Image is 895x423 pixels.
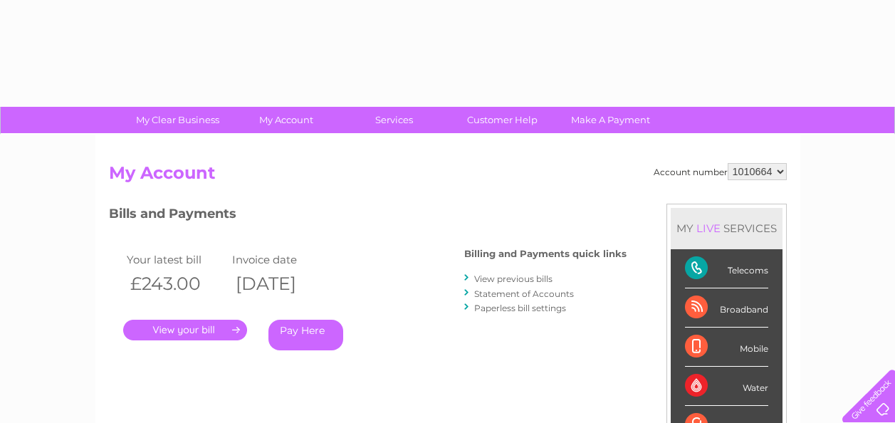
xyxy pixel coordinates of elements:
div: Telecoms [685,249,768,288]
h2: My Account [109,163,787,190]
h3: Bills and Payments [109,204,627,229]
a: My Account [227,107,345,133]
a: Paperless bill settings [474,303,566,313]
th: £243.00 [123,269,229,298]
a: Pay Here [268,320,343,350]
a: Make A Payment [552,107,669,133]
a: Customer Help [444,107,561,133]
th: [DATE] [229,269,335,298]
div: MY SERVICES [671,208,783,249]
td: Your latest bill [123,250,229,269]
div: Broadband [685,288,768,328]
div: Account number [654,163,787,180]
h4: Billing and Payments quick links [464,249,627,259]
a: Statement of Accounts [474,288,574,299]
a: View previous bills [474,273,553,284]
a: Services [335,107,453,133]
div: Water [685,367,768,406]
a: My Clear Business [119,107,236,133]
div: Mobile [685,328,768,367]
div: LIVE [694,221,723,235]
a: . [123,320,247,340]
td: Invoice date [229,250,335,269]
